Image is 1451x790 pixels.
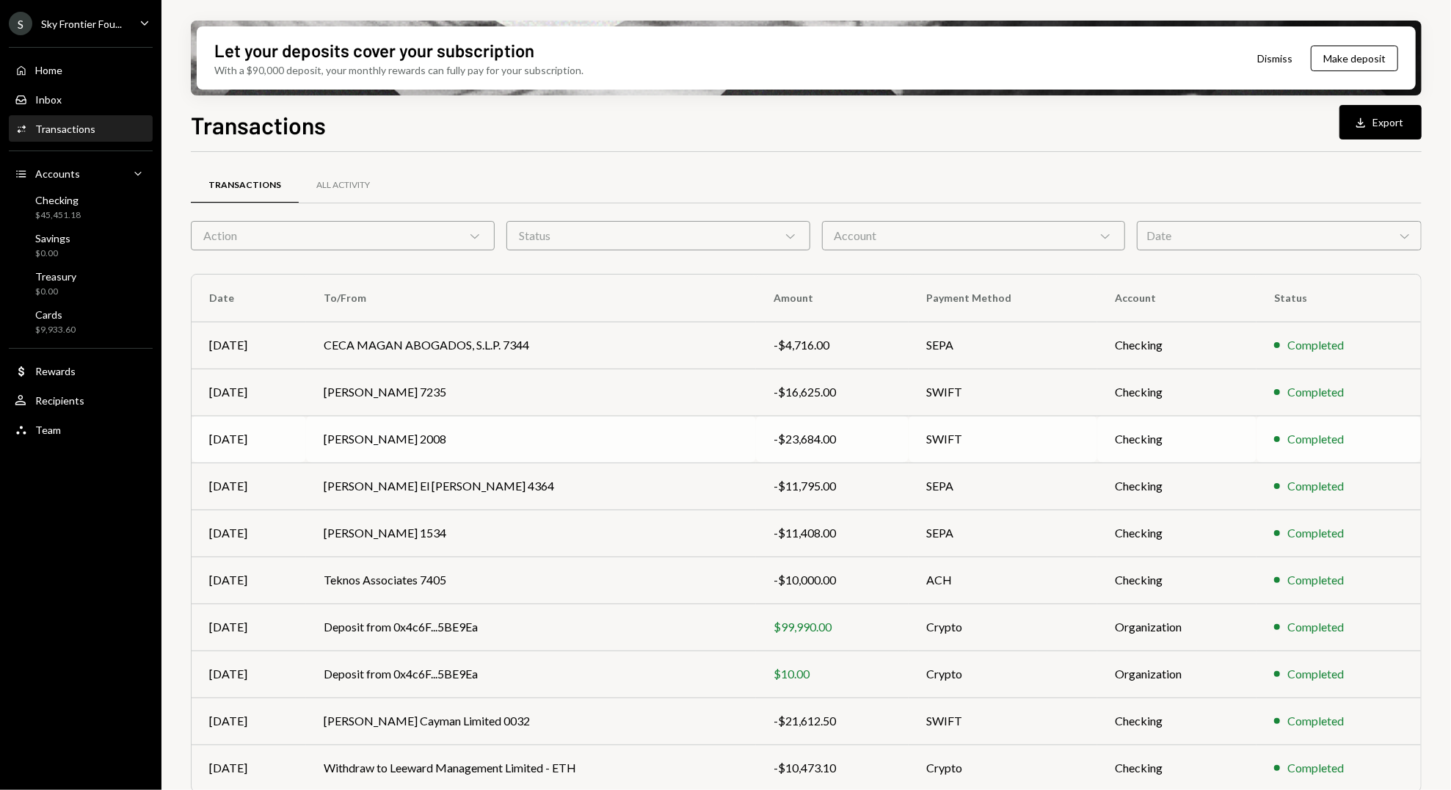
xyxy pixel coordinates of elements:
[909,604,1097,651] td: Crypto
[208,179,281,192] div: Transactions
[1287,336,1344,354] div: Completed
[9,387,153,413] a: Recipients
[35,365,76,377] div: Rewards
[35,247,70,260] div: $0.00
[9,416,153,443] a: Team
[35,209,81,222] div: $45,451.18
[774,430,891,448] div: -$23,684.00
[1287,759,1344,777] div: Completed
[909,369,1097,416] td: SWIFT
[191,167,299,204] a: Transactions
[9,12,32,35] div: S
[35,394,84,407] div: Recipients
[306,416,756,463] td: [PERSON_NAME] 2008
[214,62,583,78] div: With a $90,000 deposit, your monthly rewards can fully pay for your subscription.
[1097,697,1257,744] td: Checking
[306,322,756,369] td: CECA MAGAN ABOGADOS, S.L.P. 7344
[506,221,810,250] div: Status
[909,510,1097,557] td: SEPA
[756,275,909,322] th: Amount
[299,167,388,204] a: All Activity
[316,179,370,192] div: All Activity
[306,369,756,416] td: [PERSON_NAME] 7235
[1097,463,1257,510] td: Checking
[9,189,153,225] a: Checking$45,451.18
[209,571,288,589] div: [DATE]
[35,194,81,206] div: Checking
[9,86,153,112] a: Inbox
[35,424,61,436] div: Team
[909,463,1097,510] td: SEPA
[35,167,80,180] div: Accounts
[1097,416,1257,463] td: Checking
[9,115,153,142] a: Transactions
[209,712,288,730] div: [DATE]
[35,93,62,106] div: Inbox
[1287,571,1344,589] div: Completed
[41,18,122,30] div: Sky Frontier Fou...
[1097,322,1257,369] td: Checking
[209,430,288,448] div: [DATE]
[1097,557,1257,604] td: Checking
[306,604,756,651] td: Deposit from 0x4c6F...5BE9Ea
[1097,275,1257,322] th: Account
[209,477,288,495] div: [DATE]
[774,665,891,683] div: $10.00
[774,524,891,542] div: -$11,408.00
[209,336,288,354] div: [DATE]
[191,221,495,250] div: Action
[9,266,153,301] a: Treasury$0.00
[774,336,891,354] div: -$4,716.00
[306,697,756,744] td: [PERSON_NAME] Cayman Limited 0032
[774,383,891,401] div: -$16,625.00
[909,651,1097,697] td: Crypto
[306,557,756,604] td: Teknos Associates 7405
[1339,105,1422,139] button: Export
[1287,477,1344,495] div: Completed
[35,270,76,283] div: Treasury
[191,110,326,139] h1: Transactions
[9,57,153,83] a: Home
[909,557,1097,604] td: ACH
[35,286,76,298] div: $0.00
[1287,524,1344,542] div: Completed
[35,123,95,135] div: Transactions
[1097,651,1257,697] td: Organization
[9,228,153,263] a: Savings$0.00
[1239,41,1311,76] button: Dismiss
[192,275,306,322] th: Date
[209,665,288,683] div: [DATE]
[209,524,288,542] div: [DATE]
[909,697,1097,744] td: SWIFT
[9,304,153,339] a: Cards$9,933.60
[1097,369,1257,416] td: Checking
[35,308,76,321] div: Cards
[35,324,76,336] div: $9,933.60
[774,571,891,589] div: -$10,000.00
[1257,275,1421,322] th: Status
[306,275,756,322] th: To/From
[1287,430,1344,448] div: Completed
[1287,665,1344,683] div: Completed
[822,221,1126,250] div: Account
[909,275,1097,322] th: Payment Method
[1097,604,1257,651] td: Organization
[214,38,534,62] div: Let your deposits cover your subscription
[306,510,756,557] td: [PERSON_NAME] 1534
[1287,383,1344,401] div: Completed
[9,358,153,384] a: Rewards
[209,383,288,401] div: [DATE]
[306,463,756,510] td: [PERSON_NAME] El [PERSON_NAME] 4364
[774,618,891,636] div: $99,990.00
[209,618,288,636] div: [DATE]
[909,322,1097,369] td: SEPA
[35,64,62,76] div: Home
[774,759,891,777] div: -$10,473.10
[35,232,70,244] div: Savings
[909,416,1097,463] td: SWIFT
[1097,510,1257,557] td: Checking
[1311,46,1398,71] button: Make deposit
[9,160,153,186] a: Accounts
[1287,712,1344,730] div: Completed
[1137,221,1422,250] div: Date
